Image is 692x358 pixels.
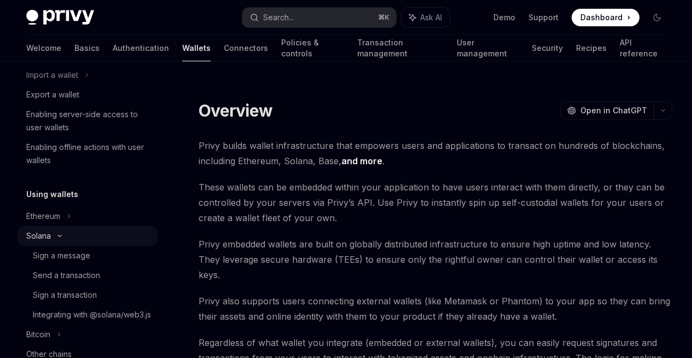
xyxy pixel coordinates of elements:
a: Transaction management [357,35,444,61]
h5: Using wallets [26,188,78,201]
h1: Overview [199,101,272,120]
div: Send a transaction [33,269,100,282]
a: Sign a message [18,246,158,265]
button: Search...⌘K [242,8,396,27]
span: Ask AI [420,12,442,23]
a: Security [532,35,563,61]
a: Enabling offline actions with user wallets [18,137,158,170]
button: Open in ChatGPT [560,101,654,120]
div: Bitcoin [26,328,50,341]
a: Demo [493,12,515,23]
a: Welcome [26,35,61,61]
div: Integrating with @solana/web3.js [33,308,151,321]
a: Export a wallet [18,85,158,105]
button: Toggle dark mode [648,9,666,26]
a: Sign a transaction [18,285,158,305]
div: Search... [263,11,294,24]
button: Ask AI [402,8,450,27]
span: Privy embedded wallets are built on globally distributed infrastructure to ensure high uptime and... [199,236,672,282]
a: Support [528,12,559,23]
div: Sign a message [33,249,90,262]
a: User management [457,35,519,61]
span: Dashboard [580,12,623,23]
a: Enabling server-side access to user wallets [18,105,158,137]
div: Enabling offline actions with user wallets [26,141,151,167]
a: Integrating with @solana/web3.js [18,305,158,325]
div: Enabling server-side access to user wallets [26,108,151,134]
span: Privy also supports users connecting external wallets (like Metamask or Phantom) to your app so t... [199,293,672,324]
a: Connectors [224,35,268,61]
a: Recipes [576,35,607,61]
a: Send a transaction [18,265,158,285]
img: dark logo [26,10,94,25]
div: Ethereum [26,210,60,223]
a: API reference [620,35,666,61]
div: Solana [26,229,51,242]
div: Sign a transaction [33,288,97,302]
a: and more [341,155,382,167]
a: Policies & controls [281,35,344,61]
div: Export a wallet [26,88,79,101]
a: Wallets [182,35,211,61]
a: Dashboard [572,9,639,26]
a: Basics [74,35,100,61]
span: ⌘ K [378,13,389,22]
a: Authentication [113,35,169,61]
span: These wallets can be embedded within your application to have users interact with them directly, ... [199,180,672,226]
span: Privy builds wallet infrastructure that empowers users and applications to transact on hundreds o... [199,138,672,169]
span: Open in ChatGPT [580,105,647,116]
